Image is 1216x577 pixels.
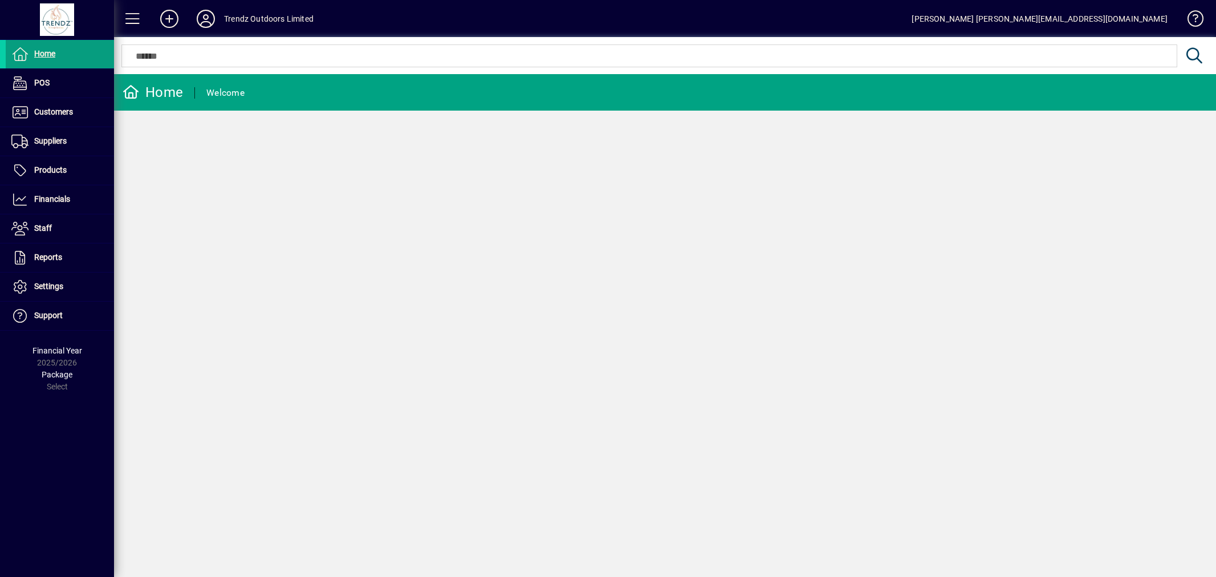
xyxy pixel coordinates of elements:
[6,69,114,97] a: POS
[6,156,114,185] a: Products
[6,127,114,156] a: Suppliers
[34,78,50,87] span: POS
[912,10,1168,28] div: [PERSON_NAME] [PERSON_NAME][EMAIL_ADDRESS][DOMAIN_NAME]
[32,346,82,355] span: Financial Year
[34,107,73,116] span: Customers
[34,311,63,320] span: Support
[34,165,67,174] span: Products
[123,83,183,101] div: Home
[34,194,70,204] span: Financials
[206,84,245,102] div: Welcome
[224,10,314,28] div: Trendz Outdoors Limited
[188,9,224,29] button: Profile
[6,98,114,127] a: Customers
[6,273,114,301] a: Settings
[6,214,114,243] a: Staff
[34,136,67,145] span: Suppliers
[6,185,114,214] a: Financials
[1179,2,1202,39] a: Knowledge Base
[34,224,52,233] span: Staff
[34,282,63,291] span: Settings
[34,49,55,58] span: Home
[6,243,114,272] a: Reports
[34,253,62,262] span: Reports
[151,9,188,29] button: Add
[42,370,72,379] span: Package
[6,302,114,330] a: Support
